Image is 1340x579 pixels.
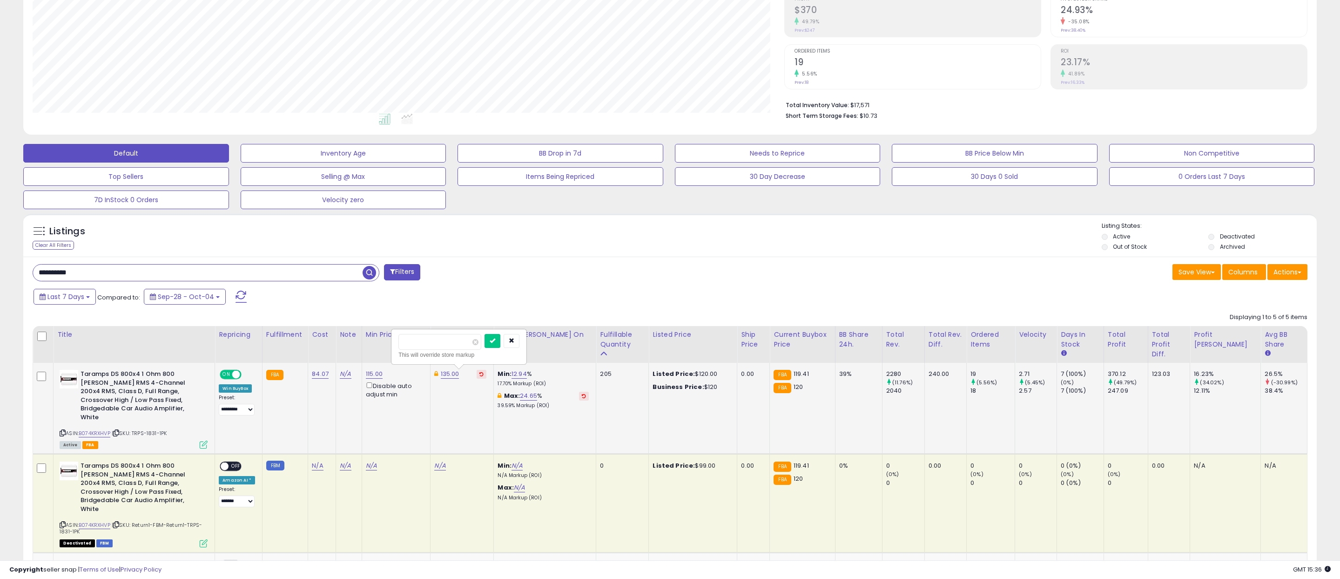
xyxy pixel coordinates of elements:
span: 2025-10-12 15:36 GMT [1293,565,1331,574]
div: Ship Price [741,330,766,349]
h2: $370 [795,5,1041,17]
span: OFF [240,371,255,379]
div: ASIN: [60,462,208,546]
div: Clear All Filters [33,241,74,250]
button: BB Price Below Min [892,144,1098,163]
span: ROI [1061,49,1307,54]
button: BB Drop in 7d [458,144,663,163]
b: Listed Price: [653,369,695,378]
th: The percentage added to the cost of goods (COGS) that forms the calculator for Min & Max prices. [494,326,596,363]
div: 39% [839,370,875,378]
span: $10.73 [860,111,877,120]
span: All listings that are unavailable for purchase on Amazon for any reason other than out-of-stock [60,539,95,547]
div: 0 [886,462,924,470]
small: (0%) [886,470,899,478]
b: Max: [504,391,520,400]
button: Inventory Age [241,144,446,163]
a: 12.94 [512,369,527,379]
a: N/A [312,461,323,470]
i: Revert to store-level Max Markup [582,394,586,398]
span: 120 [794,474,803,483]
div: Total Rev. [886,330,921,349]
img: 41hyfWWO6WL._SL40_.jpg [60,462,78,480]
div: 0 [1108,462,1148,470]
div: Total Profit [1108,330,1144,349]
div: Total Rev. Diff. [929,330,963,349]
p: 17.70% Markup (ROI) [498,381,589,387]
div: Repricing [219,330,258,340]
div: 0 [1019,479,1057,487]
button: 30 Day Decrease [675,167,881,186]
small: (49.79%) [1114,379,1137,386]
div: 0.00 [741,370,762,378]
span: FBA [82,441,98,449]
span: Last 7 Days [47,292,84,301]
div: 0 [600,462,641,470]
a: 135.00 [441,369,459,379]
div: Preset: [219,486,255,507]
span: ON [221,371,232,379]
div: 0 [1108,479,1148,487]
b: Total Inventory Value: [786,101,849,109]
b: Min: [498,461,512,470]
span: FBM [96,539,113,547]
span: Ordered Items [795,49,1041,54]
li: $17,571 [786,99,1300,110]
div: 240.00 [929,370,959,378]
a: B074KRXHVP [79,521,110,529]
div: $120 [653,383,730,391]
i: This overrides the store level max markup for this listing [498,393,501,399]
small: FBA [774,462,791,472]
small: Prev: 16.33% [1061,80,1084,85]
button: Velocity zero [241,191,446,209]
div: 0.00 [1152,462,1183,470]
label: Archived [1220,243,1245,251]
button: 7D InStock 0 Orders [23,191,229,209]
div: % [498,392,589,409]
div: Velocity [1019,330,1053,340]
span: Columns [1228,267,1258,277]
a: N/A [514,483,525,492]
b: Min: [498,369,512,378]
div: N/A [1265,462,1300,470]
div: 0 [886,479,924,487]
b: Business Price: [653,382,704,391]
div: Disable auto adjust min [366,381,423,399]
small: -35.08% [1065,18,1090,25]
div: BB Share 24h. [839,330,878,349]
h2: 19 [795,57,1041,69]
a: Privacy Policy [121,565,162,574]
h2: 24.93% [1061,5,1307,17]
div: $120.00 [653,370,730,378]
span: Compared to: [97,293,140,302]
div: 2280 [886,370,924,378]
i: This overrides the store level Dynamic Max Price for this listing [434,371,438,377]
small: FBA [774,370,791,380]
small: (0%) [1108,470,1121,478]
div: Profit [PERSON_NAME] on Min/Max [498,330,592,349]
small: (34.02%) [1200,379,1224,386]
div: Amazon AI * [219,476,255,484]
div: Fulfillment [266,330,304,340]
div: 16.23% [1194,370,1260,378]
span: All listings currently available for purchase on Amazon [60,441,81,449]
label: Deactivated [1220,232,1255,240]
button: Filters [384,264,420,280]
b: Listed Price: [653,461,695,470]
p: N/A Markup (ROI) [498,495,589,501]
div: 0 [970,462,1015,470]
div: Ordered Items [970,330,1011,349]
button: Needs to Reprice [675,144,881,163]
button: 30 Days 0 Sold [892,167,1098,186]
small: (0%) [1061,379,1074,386]
b: Taramps DS 800x4 1 Ohm 800 [PERSON_NAME] RMS 4-Channel 200x4 RMS, Class D, Full Range, Crossover ... [81,462,194,516]
div: 123.03 [1152,370,1183,378]
small: (11.76%) [892,379,913,386]
i: Revert to store-level Dynamic Max Price [479,372,484,376]
h2: 23.17% [1061,57,1307,69]
small: FBM [266,461,284,470]
div: Profit [PERSON_NAME] [1194,330,1257,349]
small: (5.56%) [976,379,997,386]
div: This will override store markup [398,350,519,360]
small: Days In Stock. [1061,349,1066,358]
